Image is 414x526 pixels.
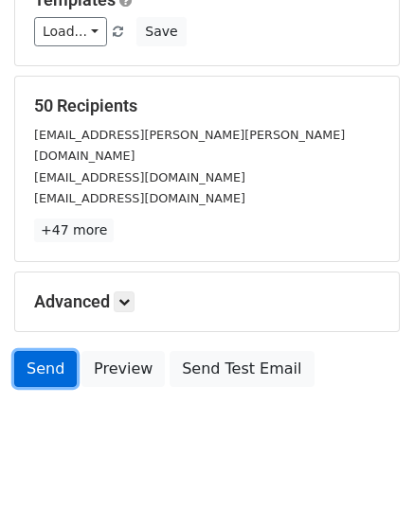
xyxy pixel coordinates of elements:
a: Send Test Email [170,351,314,387]
a: Load... [34,17,107,46]
button: Save [136,17,186,46]
a: Preview [81,351,165,387]
small: [EMAIL_ADDRESS][DOMAIN_NAME] [34,191,245,205]
iframe: Chat Widget [319,435,414,526]
h5: 50 Recipients [34,96,380,116]
h5: Advanced [34,291,380,312]
a: Send [14,351,77,387]
small: [EMAIL_ADDRESS][PERSON_NAME][PERSON_NAME][DOMAIN_NAME] [34,128,345,164]
a: +47 more [34,219,114,242]
small: [EMAIL_ADDRESS][DOMAIN_NAME] [34,170,245,184]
